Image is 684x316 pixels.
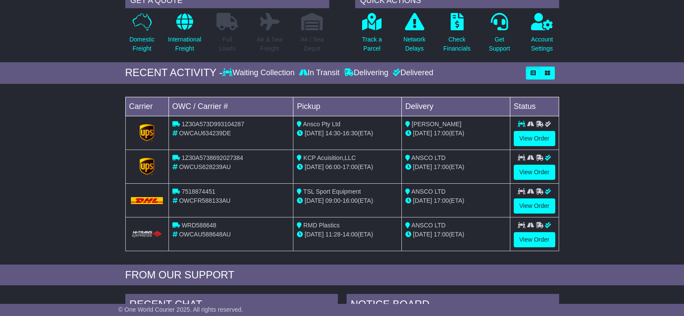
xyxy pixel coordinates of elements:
a: DomesticFreight [129,13,155,58]
span: [DATE] [413,197,432,204]
span: OWCFR588133AU [179,197,230,204]
div: (ETA) [405,129,506,138]
p: Full Loads [216,35,238,53]
a: CheckFinancials [443,13,471,58]
td: Delivery [401,97,510,116]
div: - (ETA) [297,163,398,172]
p: Domestic Freight [129,35,154,53]
img: HiTrans.png [131,230,163,239]
span: 11:28 [325,231,340,238]
span: ANSCO LTD [411,222,445,229]
span: 14:30 [325,130,340,137]
span: 1Z30A573D993104287 [181,121,244,128]
span: ANSCO LTD [411,154,445,161]
span: 09:00 [325,197,340,204]
span: 17:00 [434,163,449,170]
a: View Order [514,131,555,146]
span: [DATE] [305,197,324,204]
span: OWCUS628239AU [179,163,231,170]
span: © One World Courier 2025. All rights reserved. [118,306,243,313]
div: In Transit [297,68,342,78]
div: Delivering [342,68,391,78]
span: 17:00 [343,163,358,170]
span: [DATE] [305,163,324,170]
img: GetCarrierServiceLogo [140,124,154,141]
div: Delivered [391,68,433,78]
p: Network Delays [403,35,425,53]
p: Account Settings [531,35,553,53]
span: [PERSON_NAME] [412,121,461,128]
span: Ansco Pty Ltd [303,121,340,128]
a: View Order [514,165,555,180]
a: AccountSettings [531,13,554,58]
div: - (ETA) [297,196,398,205]
span: OWCAU634239DE [179,130,231,137]
div: (ETA) [405,230,506,239]
span: [DATE] [305,130,324,137]
td: Carrier [125,97,169,116]
span: [DATE] [413,231,432,238]
span: TSL Sport Equipment [303,188,361,195]
td: Pickup [293,97,402,116]
a: Track aParcel [362,13,382,58]
a: NetworkDelays [403,13,426,58]
span: RMD Plastics [303,222,340,229]
a: View Order [514,198,555,214]
p: Air / Sea Depot [301,35,324,53]
a: InternationalFreight [168,13,202,58]
p: Track a Parcel [362,35,382,53]
div: (ETA) [405,196,506,205]
span: 17:00 [434,231,449,238]
span: 1Z30A5738692027384 [181,154,243,161]
img: GetCarrierServiceLogo [140,158,154,175]
span: [DATE] [413,130,432,137]
span: [DATE] [305,231,324,238]
p: Check Financials [443,35,471,53]
a: View Order [514,232,555,247]
span: 16:30 [343,130,358,137]
p: Get Support [489,35,510,53]
div: - (ETA) [297,230,398,239]
td: OWC / Carrier # [169,97,293,116]
span: [DATE] [413,163,432,170]
span: 7518874451 [181,188,215,195]
div: FROM OUR SUPPORT [125,269,559,281]
span: OWCAU588648AU [179,231,231,238]
span: KCP Acuisition,LLC [303,154,356,161]
div: - (ETA) [297,129,398,138]
img: DHL.png [131,197,163,204]
span: ANSCO LTD [411,188,445,195]
p: International Freight [168,35,201,53]
div: (ETA) [405,163,506,172]
span: WRD588648 [181,222,216,229]
span: 06:00 [325,163,340,170]
div: RECENT ACTIVITY - [125,67,223,79]
span: 17:00 [434,197,449,204]
p: Air & Sea Freight [257,35,283,53]
div: Waiting Collection [223,68,296,78]
a: GetSupport [488,13,510,58]
span: 17:00 [434,130,449,137]
span: 14:00 [343,231,358,238]
td: Status [510,97,559,116]
span: 16:00 [343,197,358,204]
